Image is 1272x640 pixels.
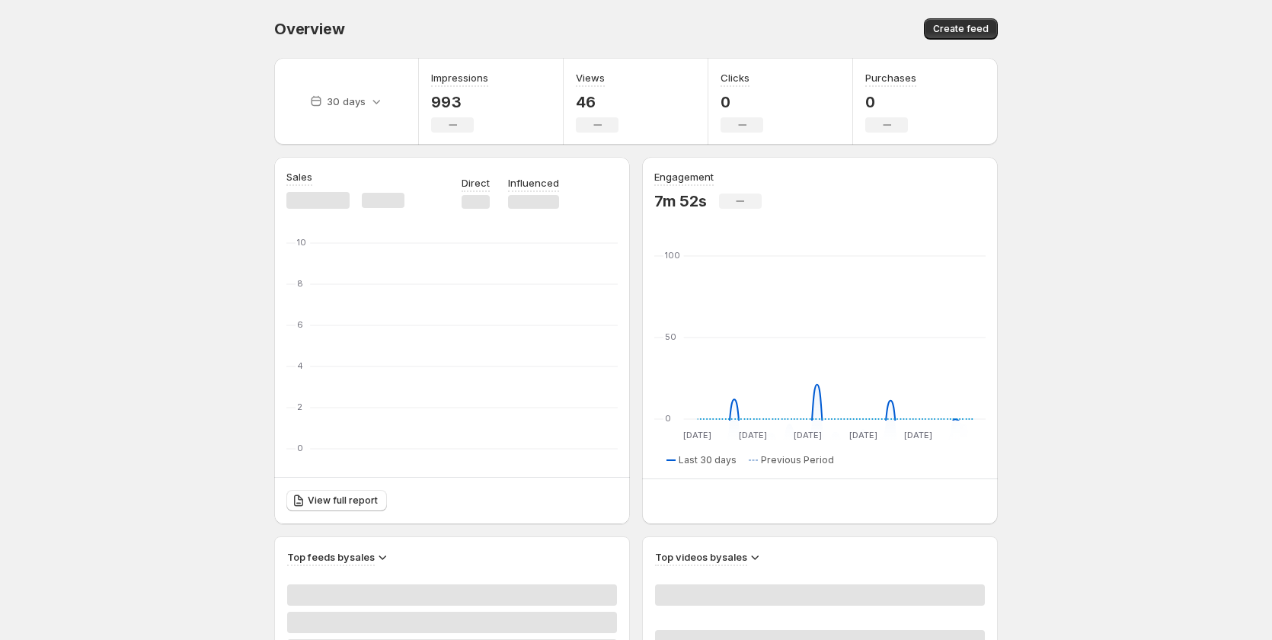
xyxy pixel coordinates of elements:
[721,70,749,85] h3: Clicks
[865,70,916,85] h3: Purchases
[654,192,707,210] p: 7m 52s
[679,454,737,466] span: Last 30 days
[655,549,747,565] h3: Top videos by sales
[865,93,916,111] p: 0
[683,430,711,440] text: [DATE]
[297,443,303,453] text: 0
[297,402,302,412] text: 2
[308,494,378,507] span: View full report
[904,430,932,440] text: [DATE]
[274,20,344,38] span: Overview
[508,175,559,190] p: Influenced
[462,175,490,190] p: Direct
[576,70,605,85] h3: Views
[933,23,989,35] span: Create feed
[576,93,618,111] p: 46
[761,454,834,466] span: Previous Period
[327,94,366,109] p: 30 days
[665,250,680,261] text: 100
[297,319,303,330] text: 6
[739,430,767,440] text: [DATE]
[654,169,714,184] h3: Engagement
[431,93,488,111] p: 993
[924,18,998,40] button: Create feed
[297,278,303,289] text: 8
[794,430,822,440] text: [DATE]
[287,549,375,565] h3: Top feeds by sales
[665,413,671,424] text: 0
[665,331,676,342] text: 50
[286,490,387,511] a: View full report
[297,360,303,371] text: 4
[297,237,306,248] text: 10
[286,169,312,184] h3: Sales
[849,430,877,440] text: [DATE]
[721,93,763,111] p: 0
[431,70,488,85] h3: Impressions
